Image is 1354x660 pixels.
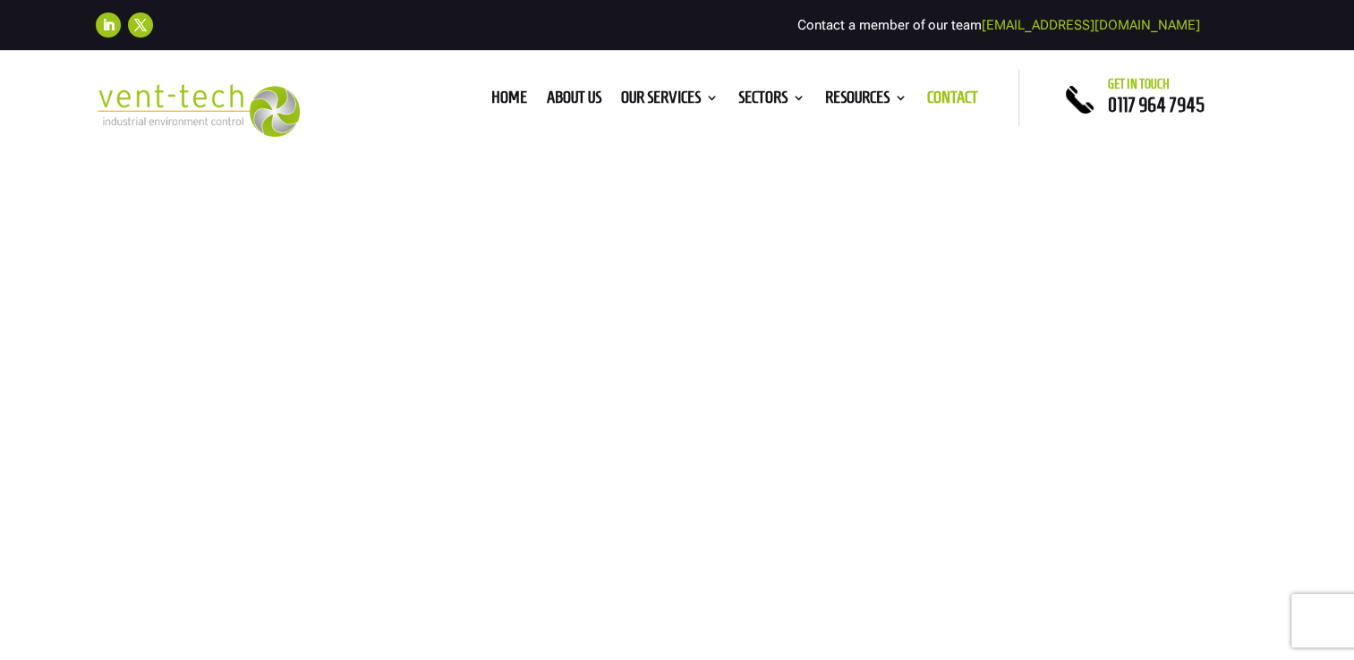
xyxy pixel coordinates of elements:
a: 0117 964 7945 [1108,94,1205,115]
a: Resources [825,91,907,111]
span: Contact a member of our team [797,17,1200,33]
a: Follow on X [128,13,153,38]
a: Our Services [621,91,719,111]
a: Follow on LinkedIn [96,13,121,38]
a: Sectors [738,91,805,111]
span: Get in touch [1108,77,1170,91]
img: 2023-09-27T08_35_16.549ZVENT-TECH---Clear-background [96,84,301,137]
a: Contact [927,91,978,111]
a: Home [491,91,527,111]
a: [EMAIL_ADDRESS][DOMAIN_NAME] [982,17,1200,33]
a: About us [547,91,601,111]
